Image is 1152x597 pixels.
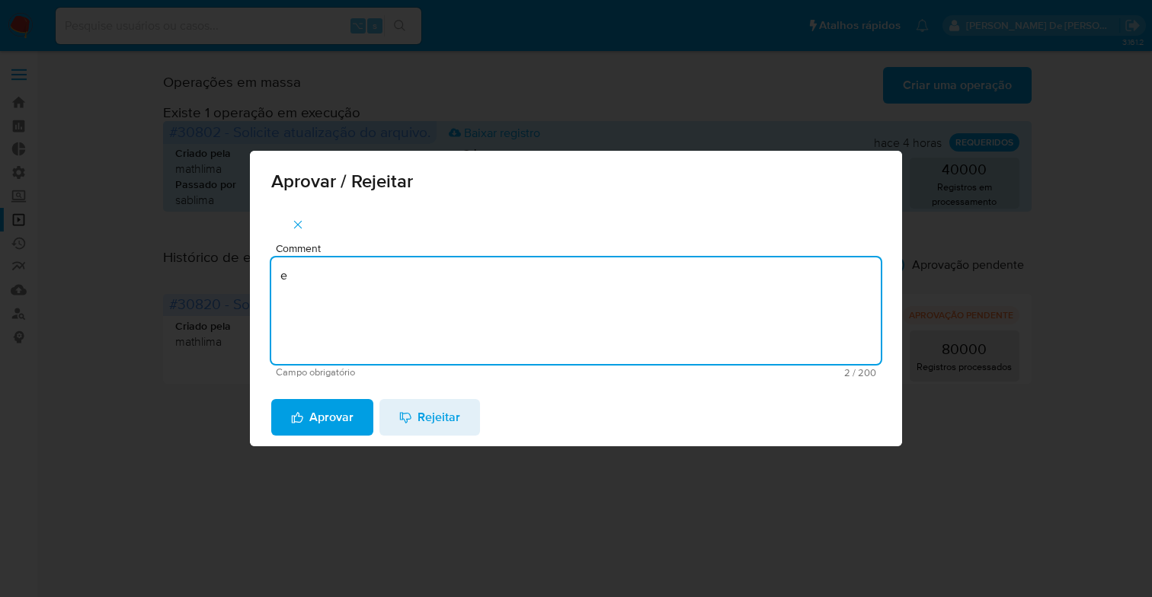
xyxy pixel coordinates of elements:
span: Máximo 200 caracteres [576,368,876,378]
span: Rejeitar [399,401,460,434]
button: Aprovar [271,399,373,436]
span: Aprovar [291,401,354,434]
span: Campo obrigatório [276,367,576,378]
span: Aprovar / Rejeitar [271,172,881,190]
textarea: e [271,257,881,364]
button: Rejeitar [379,399,480,436]
span: Comment [276,243,885,254]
